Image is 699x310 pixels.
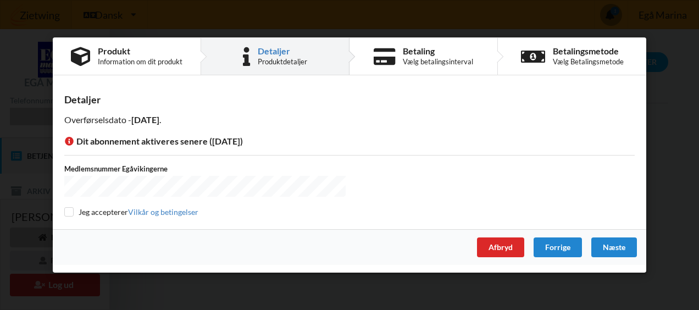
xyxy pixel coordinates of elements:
[477,237,524,257] div: Afbryd
[534,237,582,257] div: Forrige
[258,47,307,56] div: Detaljer
[64,93,635,106] div: Detaljer
[64,207,198,217] label: Jeg accepterer
[258,57,307,66] div: Produktdetaljer
[64,164,346,174] label: Medlemsnummer Egåvikingerne
[98,47,182,56] div: Produkt
[553,47,624,56] div: Betalingsmetode
[98,57,182,66] div: Information om dit produkt
[591,237,637,257] div: Næste
[553,57,624,66] div: Vælg Betalingsmetode
[64,114,635,126] p: Overførselsdato - .
[131,114,159,125] b: [DATE]
[128,207,198,217] a: Vilkår og betingelser
[403,47,473,56] div: Betaling
[403,57,473,66] div: Vælg betalingsinterval
[64,136,243,146] span: Dit abonnement aktiveres senere ([DATE])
